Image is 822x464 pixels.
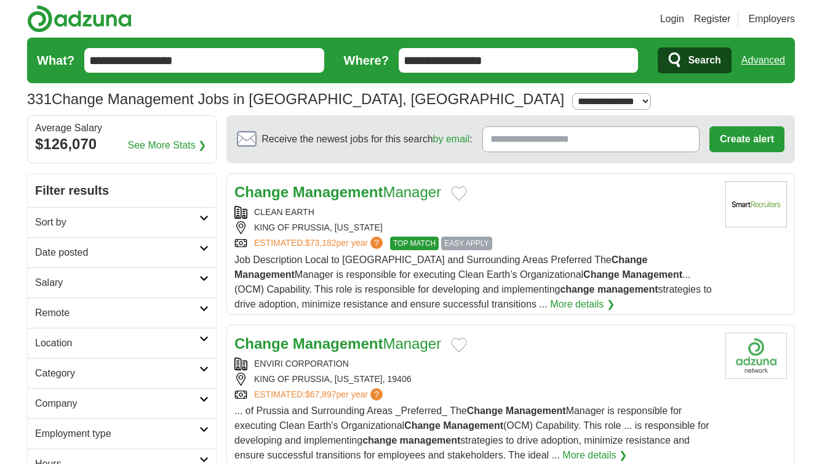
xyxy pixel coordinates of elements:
[234,373,716,386] div: KING OF PRUSSIA, [US_STATE], 19406
[709,126,784,152] button: Create alert
[441,237,492,250] span: EASY APPLY
[35,366,199,381] h2: Category
[741,48,785,73] a: Advanced
[27,88,52,110] span: 331
[451,338,467,352] button: Add to favorite jobs
[622,269,682,280] strong: Management
[28,388,216,418] a: Company
[37,51,74,70] label: What?
[28,237,216,267] a: Date posted
[660,12,684,26] a: Login
[28,267,216,298] a: Salary
[583,269,620,280] strong: Change
[467,405,503,416] strong: Change
[35,396,199,411] h2: Company
[612,254,648,265] strong: Change
[443,420,503,431] strong: Management
[390,237,439,250] span: TOP MATCH
[370,237,383,249] span: ?
[28,328,216,358] a: Location
[35,245,199,260] h2: Date posted
[28,298,216,328] a: Remote
[562,448,627,463] a: More details ❯
[725,333,787,379] img: Company logo
[28,174,216,207] h2: Filter results
[404,420,441,431] strong: Change
[305,389,337,399] span: $67,897
[748,12,795,26] a: Employers
[254,237,385,250] a: ESTIMATED:$73,182per year?
[451,186,467,201] button: Add to favorite jobs
[362,435,397,446] strong: change
[305,238,337,248] span: $73,182
[234,184,441,200] a: Change ManagementManager
[254,388,385,401] a: ESTIMATED:$67,897per year?
[234,335,289,352] strong: Change
[433,134,470,144] a: by email
[688,48,720,73] span: Search
[694,12,731,26] a: Register
[28,207,216,237] a: Sort by
[597,284,658,295] strong: management
[234,206,716,219] div: CLEAN EARTH
[261,132,472,147] span: Receive the newest jobs for this search :
[35,215,199,230] h2: Sort by
[400,435,461,446] strong: management
[234,357,716,370] div: ENVIRI CORPORATION
[560,284,594,295] strong: change
[28,418,216,449] a: Employment type
[35,306,199,320] h2: Remote
[550,297,615,312] a: More details ❯
[234,269,295,280] strong: Management
[658,47,731,73] button: Search
[27,5,132,33] img: Adzuna logo
[27,91,564,107] h1: Change Management Jobs in [GEOGRAPHIC_DATA], [GEOGRAPHIC_DATA]
[28,358,216,388] a: Category
[234,254,712,309] span: Job Description Local to [GEOGRAPHIC_DATA] and Surrounding Areas Preferred The Manager is respons...
[35,275,199,290] h2: Salary
[234,335,441,352] a: Change ManagementManager
[128,138,207,153] a: See More Stats ❯
[293,335,383,352] strong: Management
[234,221,716,234] div: KING OF PRUSSIA, [US_STATE]
[344,51,389,70] label: Where?
[35,123,209,133] div: Average Salary
[234,184,289,200] strong: Change
[35,426,199,441] h2: Employment type
[725,181,787,227] img: Company logo
[234,405,709,460] span: ... of Prussia and Surrounding Areas _Preferred_ The Manager is responsible for executing Clean E...
[506,405,566,416] strong: Management
[370,388,383,401] span: ?
[35,133,209,155] div: $126,070
[293,184,383,200] strong: Management
[35,336,199,351] h2: Location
